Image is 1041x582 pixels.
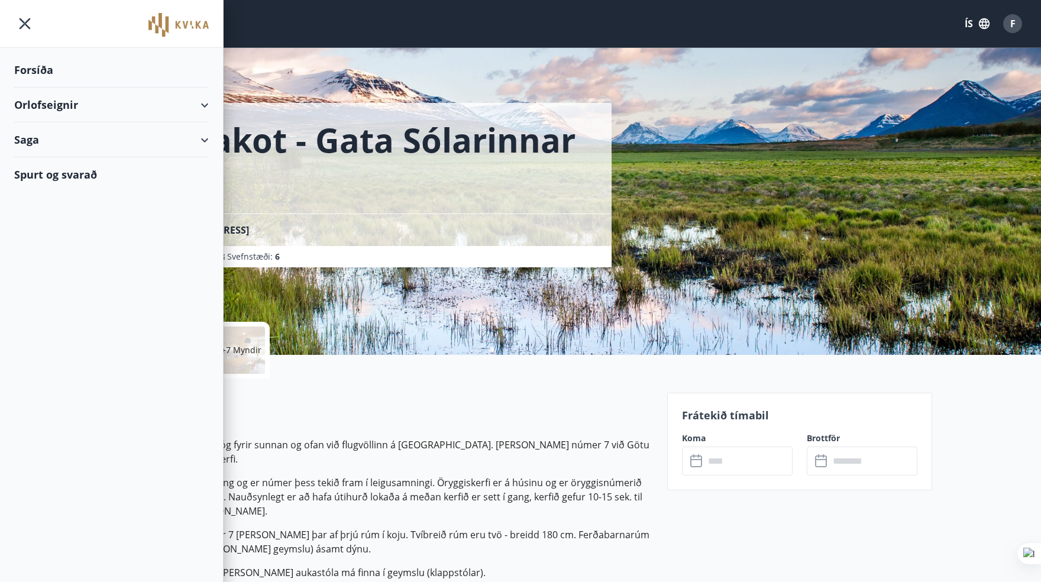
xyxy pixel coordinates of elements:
div: Orlofseignir [14,88,209,122]
button: ÍS [958,13,996,34]
img: union_logo [148,13,209,37]
div: Spurt og svarað [14,157,209,192]
label: Koma [682,432,793,444]
div: Saga [14,122,209,157]
span: F [1010,17,1016,30]
button: menu [14,13,35,34]
button: F [998,9,1027,38]
label: Brottför [807,432,917,444]
p: Frátekið tímabil [682,408,917,423]
p: +7 Myndir [221,344,261,356]
span: 6 [275,251,280,262]
p: Lyklaboxi er við aðalinngang og er númer þess tekið fram í leigusamningi. Öryggiskerfi er á húsin... [109,476,653,518]
p: Í húsinu er svefnpláss fyrir 7 [PERSON_NAME] þar af þrjú rúm í koju. Tvíbreið rúm eru tvö - breid... [109,528,653,556]
h1: Kjarnakot - Gata sólarinnar 7 [123,117,597,207]
div: Forsíða [14,53,209,88]
h2: Upplýsingar [109,397,653,423]
p: Við borðstofuborð eru 8 [PERSON_NAME] aukastóla má finna í geymslu (klappstólar). [109,565,653,580]
p: Kjarnakot er við Kjarnaskóg fyrir sunnan og ofan við flugvöllinn á [GEOGRAPHIC_DATA]. [PERSON_NAM... [109,438,653,466]
span: Svefnstæði : [227,251,280,263]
